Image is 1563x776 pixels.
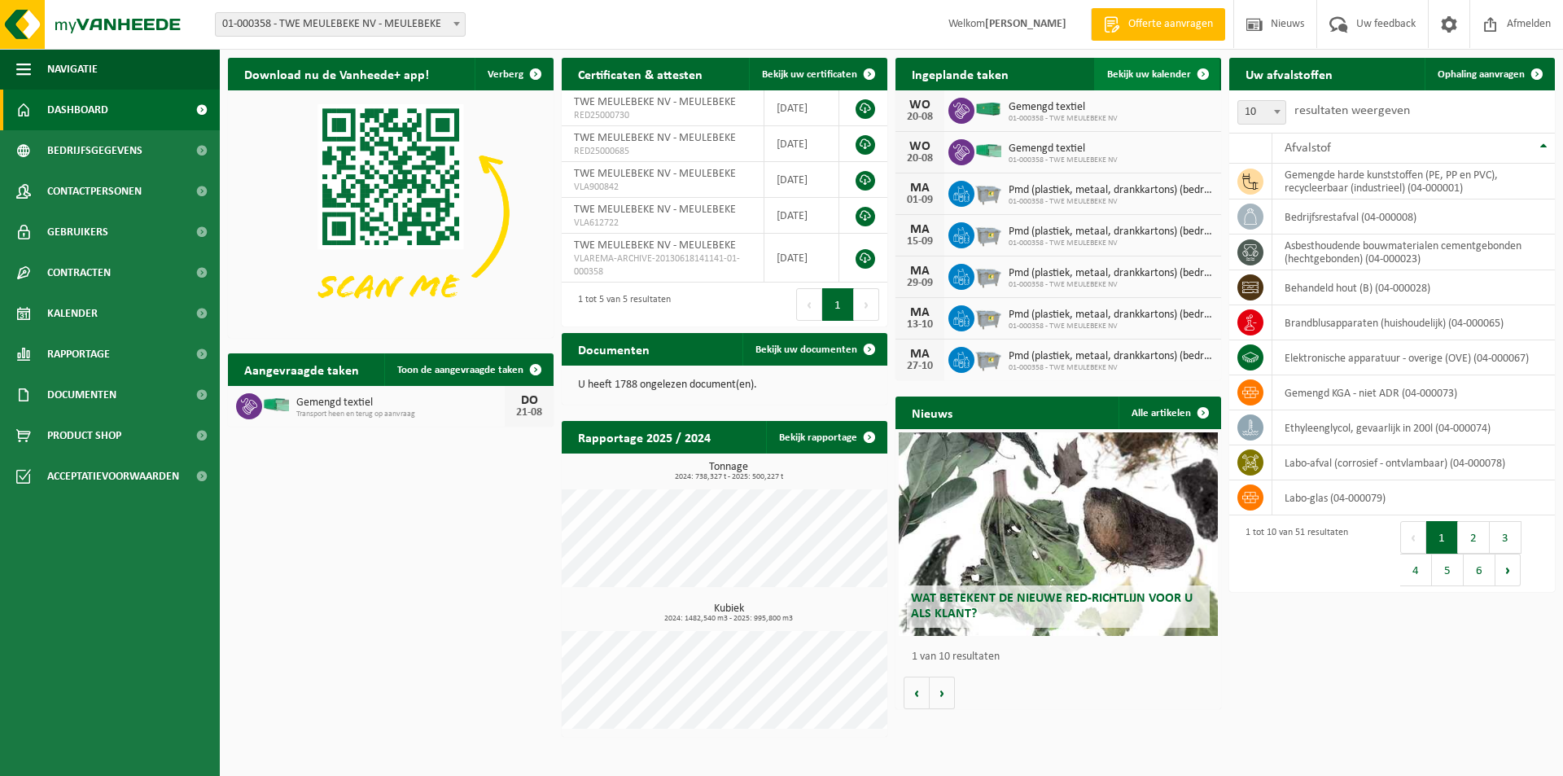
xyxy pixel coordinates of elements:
div: 01-09 [904,195,936,206]
button: 1 [1426,521,1458,554]
td: labo-afval (corrosief - ontvlambaar) (04-000078) [1272,445,1555,480]
a: Bekijk uw documenten [742,333,886,366]
div: 27-10 [904,361,936,372]
span: Gebruikers [47,212,108,252]
button: Next [854,288,879,321]
span: TWE MEULEBEKE NV - MEULEBEKE [574,96,736,108]
img: Download de VHEPlus App [228,90,554,335]
img: HK-XP-30-GN-00 [974,143,1002,158]
h3: Tonnage [570,462,887,481]
span: Ophaling aanvragen [1438,69,1525,80]
div: 20-08 [904,153,936,164]
h3: Kubiek [570,603,887,623]
td: [DATE] [764,162,839,198]
button: Previous [796,288,822,321]
div: MA [904,182,936,195]
span: RED25000730 [574,109,751,122]
a: Alle artikelen [1119,397,1219,429]
h2: Certificaten & attesten [562,58,719,90]
span: Acceptatievoorwaarden [47,456,179,497]
td: bedrijfsrestafval (04-000008) [1272,199,1555,235]
span: 01-000358 - TWE MEULEBEKE NV - MEULEBEKE [216,13,465,36]
h2: Nieuws [895,397,969,428]
button: Volgende [930,677,955,709]
span: TWE MEULEBEKE NV - MEULEBEKE [574,168,736,180]
span: Gemengd textiel [296,397,505,410]
span: Documenten [47,375,116,415]
div: WO [904,99,936,112]
span: Toon de aangevraagde taken [397,365,523,375]
div: MA [904,265,936,278]
td: asbesthoudende bouwmaterialen cementgebonden (hechtgebonden) (04-000023) [1272,235,1555,270]
div: 1 tot 10 van 51 resultaten [1237,520,1348,588]
p: U heeft 1788 ongelezen document(en). [578,379,871,391]
a: Offerte aanvragen [1091,8,1225,41]
strong: [PERSON_NAME] [985,18,1066,30]
span: Gemengd textiel [1009,101,1118,114]
td: [DATE] [764,90,839,126]
span: Transport heen en terug op aanvraag [296,410,505,419]
span: Pmd (plastiek, metaal, drankkartons) (bedrijven) [1009,226,1213,239]
span: RED25000685 [574,145,751,158]
span: Contracten [47,252,111,293]
label: resultaten weergeven [1294,104,1410,117]
span: Wat betekent de nieuwe RED-richtlijn voor u als klant? [911,592,1193,620]
a: Wat betekent de nieuwe RED-richtlijn voor u als klant? [899,432,1218,636]
img: HK-XC-40-GN-00 [974,102,1002,116]
div: 20-08 [904,112,936,123]
a: Bekijk uw kalender [1094,58,1219,90]
span: Bedrijfsgegevens [47,130,142,171]
span: 01-000358 - TWE MEULEBEKE NV [1009,280,1213,290]
span: Pmd (plastiek, metaal, drankkartons) (bedrijven) [1009,184,1213,197]
div: MA [904,348,936,361]
h2: Uw afvalstoffen [1229,58,1349,90]
span: TWE MEULEBEKE NV - MEULEBEKE [574,132,736,144]
span: Contactpersonen [47,171,142,212]
span: Navigatie [47,49,98,90]
td: elektronische apparatuur - overige (OVE) (04-000067) [1272,340,1555,375]
span: 01-000358 - TWE MEULEBEKE NV - MEULEBEKE [215,12,466,37]
div: 15-09 [904,236,936,248]
span: 01-000358 - TWE MEULEBEKE NV [1009,197,1213,207]
h2: Ingeplande taken [895,58,1025,90]
a: Toon de aangevraagde taken [384,353,552,386]
a: Bekijk rapportage [766,421,886,454]
span: Dashboard [47,90,108,130]
button: Next [1495,554,1521,586]
span: 01-000358 - TWE MEULEBEKE NV [1009,322,1213,331]
td: labo-glas (04-000079) [1272,480,1555,515]
span: TWE MEULEBEKE NV - MEULEBEKE [574,204,736,216]
img: WB-2500-GAL-GY-01 [974,261,1002,289]
button: 4 [1400,554,1432,586]
span: Offerte aanvragen [1124,16,1217,33]
button: Vorige [904,677,930,709]
span: VLA900842 [574,181,751,194]
td: [DATE] [764,198,839,234]
span: 01-000358 - TWE MEULEBEKE NV [1009,239,1213,248]
span: Bekijk uw documenten [755,344,857,355]
td: ethyleenglycol, gevaarlijk in 200l (04-000074) [1272,410,1555,445]
button: 2 [1458,521,1490,554]
div: WO [904,140,936,153]
td: behandeld hout (B) (04-000028) [1272,270,1555,305]
span: Pmd (plastiek, metaal, drankkartons) (bedrijven) [1009,267,1213,280]
a: Ophaling aanvragen [1425,58,1553,90]
span: Verberg [488,69,523,80]
a: Bekijk uw certificaten [749,58,886,90]
td: brandblusapparaten (huishoudelijk) (04-000065) [1272,305,1555,340]
span: Bekijk uw kalender [1107,69,1191,80]
span: Afvalstof [1285,142,1331,155]
span: 01-000358 - TWE MEULEBEKE NV [1009,363,1213,373]
span: Gemengd textiel [1009,142,1118,156]
span: 10 [1238,101,1285,124]
span: Product Shop [47,415,121,456]
span: 2024: 738,327 t - 2025: 500,227 t [570,473,887,481]
span: VLAREMA-ARCHIVE-20130618141141-01-000358 [574,252,751,278]
img: WB-2500-GAL-GY-01 [974,344,1002,372]
td: [DATE] [764,126,839,162]
div: DO [513,394,545,407]
td: gemengde harde kunststoffen (PE, PP en PVC), recycleerbaar (industrieel) (04-000001) [1272,164,1555,199]
button: 6 [1464,554,1495,586]
div: 1 tot 5 van 5 resultaten [570,287,671,322]
h2: Aangevraagde taken [228,353,375,385]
